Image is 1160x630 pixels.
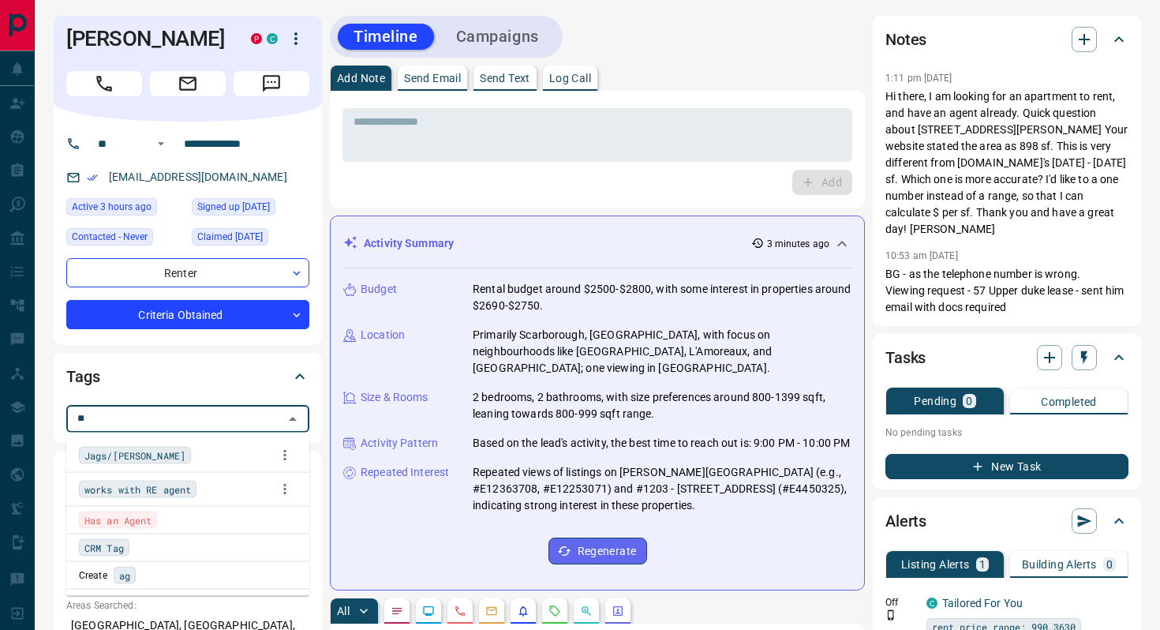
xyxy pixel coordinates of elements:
p: 1:11 pm [DATE] [885,73,952,84]
p: Areas Searched: [66,598,309,613]
div: condos.ca [926,598,937,609]
button: Close [282,408,304,430]
p: Rental budget around $2500-$2800, with some interest in properties around $2690-$2750. [473,281,851,314]
div: Tasks [885,339,1128,377]
span: Call [66,71,142,96]
div: condos.ca [267,33,278,44]
p: 1 [979,559,986,570]
p: Create [79,568,107,583]
p: Size & Rooms [361,389,428,406]
h2: Tasks [885,345,926,370]
svg: Push Notification Only [885,609,896,621]
div: Renter [66,258,309,287]
p: Activity Pattern [361,435,438,452]
svg: Listing Alerts [517,605,529,617]
p: Budget [361,281,397,298]
span: Claimed [DATE] [197,229,263,245]
p: Primarily Scarborough, [GEOGRAPHIC_DATA], with focus on neighbourhoods like [GEOGRAPHIC_DATA], L'... [473,327,851,377]
h2: Notes [885,27,926,52]
p: 3 minutes ago [767,237,829,251]
div: Activity Summary3 minutes ago [343,229,851,258]
svg: Agent Actions [612,605,624,617]
h2: Alerts [885,508,926,534]
p: Location [361,327,405,343]
svg: Calls [454,605,466,617]
p: Repeated Interest [361,464,449,481]
h2: Tags [66,364,99,389]
p: Log Call [549,73,591,84]
span: Message [234,71,309,96]
p: Completed [1041,396,1097,407]
p: Building Alerts [1022,559,1097,570]
div: Fri Sep 12 2025 [66,198,184,220]
span: works with RE agent [84,482,191,497]
p: No pending tasks [885,421,1128,444]
p: 0 [966,396,972,407]
button: Open [152,134,170,153]
div: Thu Oct 03 2019 [192,228,309,250]
span: ag [119,568,130,583]
button: Campaigns [440,24,555,50]
span: Jags/[PERSON_NAME] [84,448,185,463]
p: 2 bedrooms, 2 bathrooms, with size preferences around 800-1399 sqft, leaning towards 800-999 sqft... [473,389,851,422]
div: Thu Oct 03 2019 [192,198,309,220]
button: Timeline [338,24,434,50]
svg: Emails [485,605,498,617]
p: Listing Alerts [901,559,970,570]
span: Has an Agent [84,512,152,528]
span: CRM Tag [84,540,124,556]
p: 10:53 am [DATE] [885,250,958,261]
p: Add Note [337,73,385,84]
h1: [PERSON_NAME] [66,26,227,51]
p: BG - as the telephone number is wrong. Viewing request - 57 Upper duke lease - sent him email wit... [885,266,1128,316]
div: Alerts [885,502,1128,540]
p: 0 [1106,559,1113,570]
div: property.ca [251,33,262,44]
button: New Task [885,454,1128,479]
p: All [337,606,350,617]
a: [EMAIL_ADDRESS][DOMAIN_NAME] [109,171,287,183]
a: Tailored For You [942,597,1023,609]
svg: Notes [391,605,403,617]
svg: Lead Browsing Activity [422,605,435,617]
div: Criteria Obtained [66,300,309,329]
span: Contacted - Never [72,229,148,245]
p: Hi there, I am looking for an apartment to rent, and have an agent already. Quick question about ... [885,88,1128,238]
div: Tags [66,358,309,396]
svg: Requests [548,605,561,617]
button: Regenerate [548,538,647,564]
svg: Email Verified [87,172,98,183]
div: Notes [885,21,1128,58]
span: Email [150,71,226,96]
p: Send Text [480,73,530,84]
p: Activity Summary [364,235,454,252]
p: Send Email [404,73,461,84]
p: Pending [914,396,956,407]
p: Based on the lead's activity, the best time to reach out is: 9:00 PM - 10:00 PM [473,435,850,452]
p: Off [885,595,917,609]
svg: Opportunities [580,605,593,617]
span: Active 3 hours ago [72,199,152,215]
p: Repeated views of listings on [PERSON_NAME][GEOGRAPHIC_DATA] (e.g., #E12363708, #E12253071) and #... [473,464,851,514]
span: Signed up [DATE] [197,199,270,215]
